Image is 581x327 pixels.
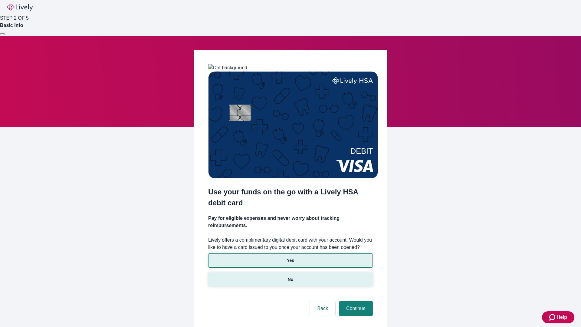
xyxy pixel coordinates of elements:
[208,71,378,178] img: Debit card
[542,311,574,323] button: Zendesk support iconHelp
[287,257,294,264] p: Yes
[310,301,335,316] button: Back
[208,187,373,208] h2: Use your funds on the go with a Lively HSA debit card
[288,276,294,283] p: No
[208,64,247,71] img: Dot background
[339,301,373,316] button: Continue
[208,253,373,268] button: Yes
[208,272,373,287] button: No
[556,314,567,321] span: Help
[549,314,556,321] svg: Zendesk support icon
[208,215,373,229] h4: Pay for eligible expenses and never worry about tracking reimbursements.
[208,236,373,251] label: Lively offers a complimentary digital debit card with your account. Would you like to have a card...
[7,4,33,11] img: Lively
